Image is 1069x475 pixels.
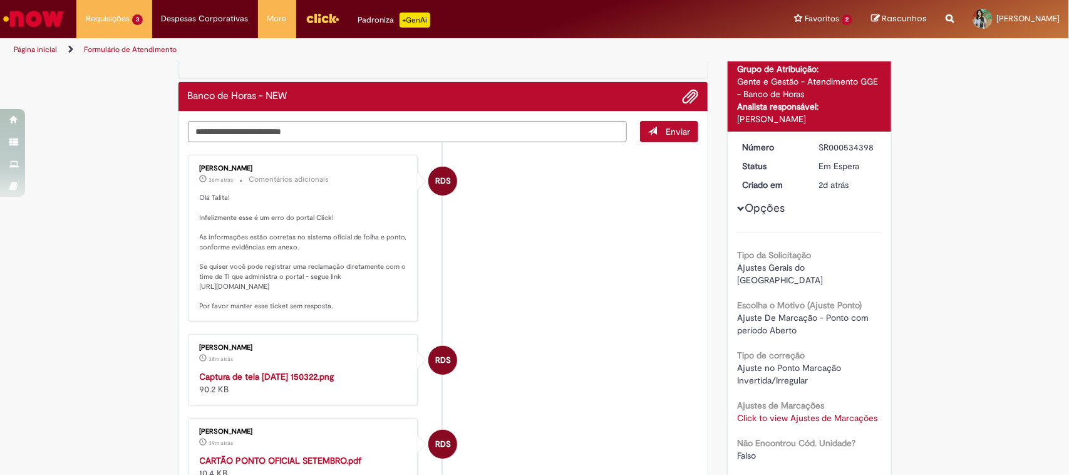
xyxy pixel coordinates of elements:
span: Despesas Corporativas [162,13,249,25]
div: Em Espera [819,160,877,172]
span: 3 [132,14,143,25]
span: More [267,13,287,25]
dt: Criado em [733,179,810,191]
ul: Trilhas de página [9,38,703,61]
a: Click to view Ajustes de Marcações [737,412,877,424]
div: [PERSON_NAME] [200,344,408,352]
div: [PERSON_NAME] [737,113,882,125]
p: +GenAi [400,13,430,28]
div: [PERSON_NAME] [200,428,408,436]
b: Ajustes de Marcações [737,400,824,411]
span: Falso [737,450,756,461]
h2: Banco de Horas - NEW Histórico de tíquete [188,91,287,102]
div: Padroniza [358,13,430,28]
span: Ajuste De Marcação - Ponto com período Aberto [737,312,871,336]
span: [PERSON_NAME] [996,13,1060,24]
span: RDS [435,166,451,196]
div: [PERSON_NAME] [200,165,408,172]
time: 28/08/2025 15:05:47 [209,176,234,184]
small: Comentários adicionais [249,174,329,185]
div: Raquel De Souza [428,430,457,459]
span: Enviar [666,126,690,137]
span: Requisições [86,13,130,25]
dt: Status [733,160,810,172]
a: Formulário de Atendimento [84,44,177,55]
b: Tipo de correção [737,350,805,361]
img: click_logo_yellow_360x200.png [306,9,339,28]
img: ServiceNow [1,6,66,31]
b: Tipo da Solicitação [737,249,811,261]
span: RDS [435,429,451,459]
dt: Número [733,141,810,154]
span: 38m atrás [209,355,234,363]
div: Raquel De Souza [428,167,457,196]
time: 28/08/2025 15:03:57 [209,355,234,363]
textarea: Digite sua mensagem aqui... [188,121,627,143]
div: 90.2 KB [200,370,408,395]
button: Enviar [640,121,698,142]
span: Ajustes Gerais do [GEOGRAPHIC_DATA] [737,262,823,286]
button: Adicionar anexos [682,88,698,105]
span: Favoritos [805,13,839,25]
b: Não Encontrou Cód. Unidade? [737,437,855,449]
span: Rascunhos [882,13,927,24]
div: Raquel De Souza [428,346,457,375]
span: 2 [842,14,852,25]
time: 26/08/2025 16:51:26 [819,179,849,191]
div: Gente e Gestão - Atendimento GGE - Banco de Horas [737,75,882,100]
b: Escolha o Motivo (Ajuste Ponto) [737,300,862,311]
span: 36m atrás [209,176,234,184]
time: 28/08/2025 15:02:41 [209,439,234,447]
div: Grupo de Atribuição: [737,63,882,75]
div: SR000534398 [819,141,877,154]
span: Ajuste no Ponto Marcação Invertida/Irregular [737,362,844,386]
a: Captura de tela [DATE] 150322.png [200,371,334,382]
div: Analista responsável: [737,100,882,113]
span: 2d atrás [819,179,849,191]
a: Página inicial [14,44,57,55]
a: Rascunhos [871,13,927,25]
div: 26/08/2025 16:51:26 [819,179,877,191]
p: Olá Talita! Infelizmente esse é um erro do portal Click! As informações estão corretas no sistema... [200,193,408,311]
a: CARTÃO PONTO OFICIAL SETEMBRO.pdf [200,455,362,466]
span: RDS [435,345,451,375]
span: 39m atrás [209,439,234,447]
